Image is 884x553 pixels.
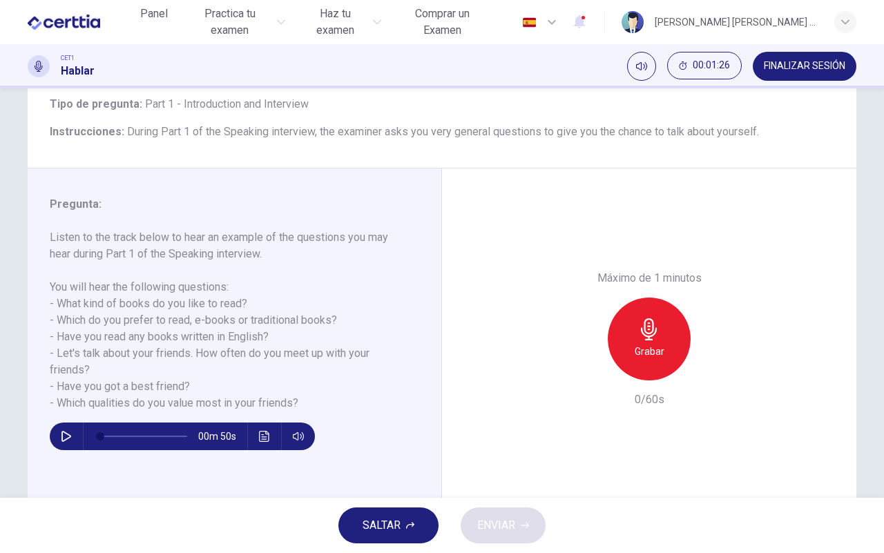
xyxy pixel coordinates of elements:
[182,1,291,43] button: Practica tu examen
[635,391,664,408] h6: 0/60s
[753,52,856,81] button: FINALIZAR SESIÓN
[597,270,702,287] h6: Máximo de 1 minutos
[28,8,132,36] a: CERTTIA logo
[187,6,273,39] span: Practica tu examen
[398,6,488,39] span: Comprar un Examen
[667,52,742,79] button: 00:01:26
[198,423,247,450] span: 00m 50s
[61,63,95,79] h1: Hablar
[140,6,168,22] span: Panel
[635,343,664,360] h6: Grabar
[627,52,656,81] div: Silenciar
[50,229,403,411] h6: Listen to the track below to hear an example of the questions you may hear during Part 1 of the S...
[764,61,845,72] span: FINALIZAR SESIÓN
[127,125,759,138] span: During Part 1 of the Speaking interview, the examiner asks you very general questions to give you...
[132,1,176,26] button: Panel
[302,6,369,39] span: Haz tu examen
[50,96,834,113] h6: Tipo de pregunta :
[521,17,538,28] img: es
[655,14,818,30] div: [PERSON_NAME] [PERSON_NAME] [PERSON_NAME]
[253,423,276,450] button: Haz clic para ver la transcripción del audio
[142,97,309,110] span: Part 1 - Introduction and Interview
[28,8,100,36] img: CERTTIA logo
[50,124,834,140] h6: Instrucciones :
[50,196,403,213] h6: Pregunta :
[608,298,691,380] button: Grabar
[693,60,730,71] span: 00:01:26
[667,52,742,81] div: Ocultar
[363,516,401,535] span: SALTAR
[61,53,75,63] span: CET1
[392,1,493,43] button: Comprar un Examen
[132,1,176,43] a: Panel
[622,11,644,33] img: Profile picture
[338,507,439,543] button: SALTAR
[296,1,387,43] button: Haz tu examen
